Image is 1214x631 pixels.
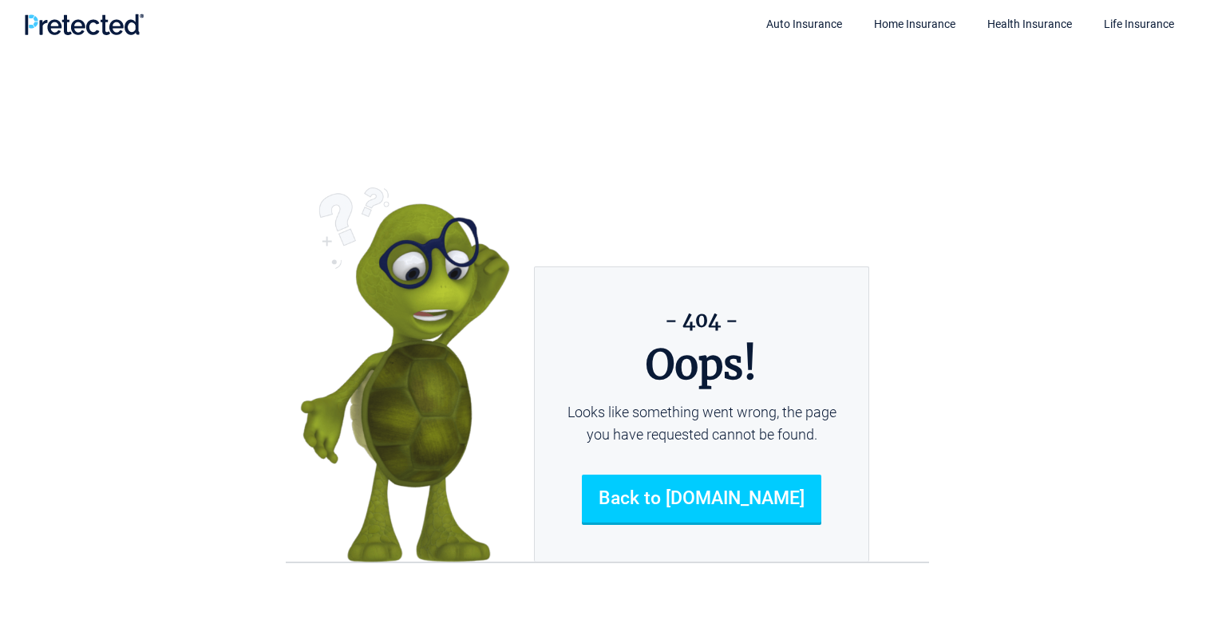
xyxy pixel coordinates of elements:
[535,306,868,334] h2: - 404 -
[300,187,510,562] img: error-page-perry
[535,342,868,388] h1: Oops!
[24,14,144,35] img: Pretected Logo
[582,475,821,523] a: Back to [DOMAIN_NAME]
[535,401,868,446] p: Looks like something went wrong, the page you have requested cannot be found.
